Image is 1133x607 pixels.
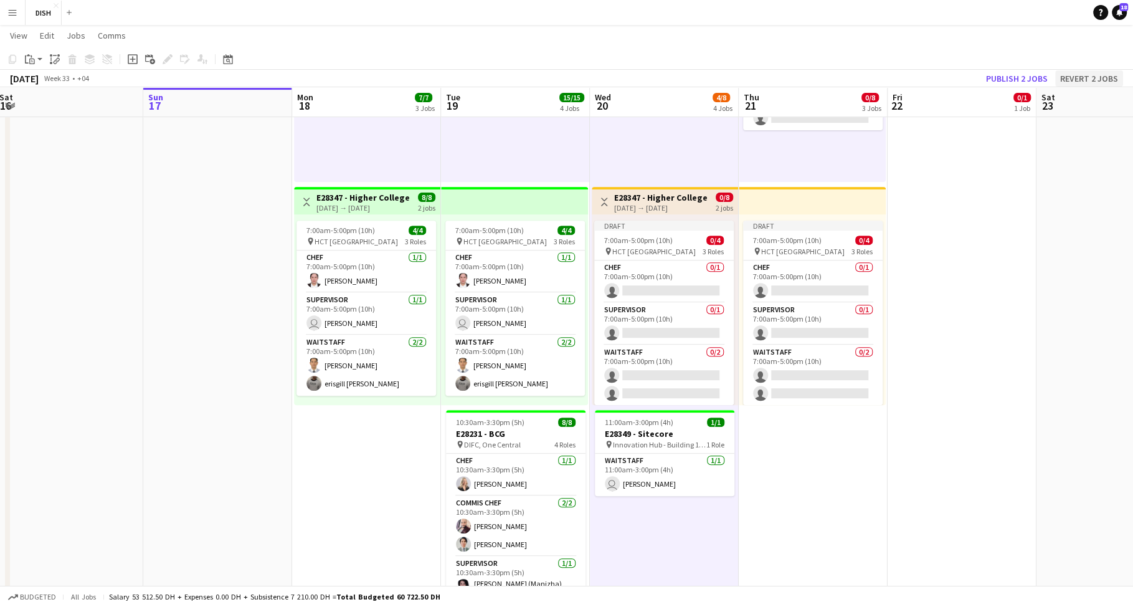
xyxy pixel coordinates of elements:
app-card-role: Chef1/17:00am-5:00pm (10h)[PERSON_NAME] [296,251,436,293]
div: Salary 53 512.50 DH + Expenses 0.00 DH + Subsistence 7 210.00 DH = [109,592,440,601]
a: Edit [35,27,59,44]
span: 4/4 [409,226,426,235]
span: 3 Roles [851,247,873,256]
app-card-role: Chef0/17:00am-5:00pm (10h) [594,260,734,303]
div: [DATE] → [DATE] [316,203,409,213]
div: 2 jobs [418,202,435,213]
span: 1 Role [706,440,724,449]
span: DIFC, One Central [464,440,521,449]
h3: E28349 - Sitecore [595,428,734,439]
app-card-role: Chef0/17:00am-5:00pm (10h) [743,260,883,303]
a: 18 [1112,5,1127,20]
span: 11:00am-3:00pm (4h) [605,418,673,427]
span: 0/4 [855,236,873,245]
span: Sun [148,92,163,103]
span: 7:00am-5:00pm (10h) [604,236,673,245]
app-card-role: Waitstaff1/111:00am-3:00pm (4h) [PERSON_NAME] [595,454,734,496]
a: Jobs [62,27,90,44]
div: 1 Job [1014,103,1030,113]
span: Fri [893,92,903,103]
span: 17 [146,98,163,113]
span: 1/1 [707,418,724,427]
span: Wed [595,92,611,103]
span: Comms [98,30,126,41]
span: Total Budgeted 60 722.50 DH [336,592,440,601]
span: Edit [40,30,54,41]
div: Draft [743,221,883,231]
div: 2 jobs [716,202,733,213]
span: 0/8 [716,193,733,202]
app-job-card: Draft7:00am-5:00pm (10h)0/4 HCT [GEOGRAPHIC_DATA]3 RolesChef0/17:00am-5:00pm (10h) Supervisor0/17... [594,221,734,405]
app-job-card: 10:30am-3:30pm (5h)8/8E28231 - BCG DIFC, One Central4 RolesChef1/110:30am-3:30pm (5h)[PERSON_NAME... [446,410,585,595]
h3: E28347 - Higher Colleges of Technology [316,192,409,203]
span: 3 Roles [554,237,575,246]
span: 15/15 [559,93,584,102]
a: Comms [93,27,131,44]
span: Thu [744,92,759,103]
span: 20 [593,98,611,113]
app-card-role: Chef1/110:30am-3:30pm (5h)[PERSON_NAME] [446,454,585,496]
span: View [10,30,27,41]
span: 0/4 [706,236,724,245]
span: 7/7 [415,93,432,102]
app-card-role: Supervisor1/17:00am-5:00pm (10h) [PERSON_NAME] [445,293,585,335]
div: +04 [77,74,89,83]
span: Budgeted [20,593,56,601]
span: 21 [742,98,759,113]
h3: E28347 - Higher Colleges of Technology [614,192,707,203]
app-job-card: 11:00am-3:00pm (4h)1/1E28349 - Sitecore Innovation Hub - Building 1, 35X7+R7V - Al Falak [GEOGRAP... [595,410,734,496]
button: Revert 2 jobs [1055,70,1123,87]
app-card-role: Waitstaff0/27:00am-5:00pm (10h) [743,345,883,406]
app-card-role: Supervisor0/17:00am-5:00pm (10h) [743,303,883,345]
span: 4/8 [713,93,730,102]
span: 10:30am-3:30pm (5h) [456,418,524,427]
span: Jobs [67,30,85,41]
app-card-role: Chef1/17:00am-5:00pm (10h)[PERSON_NAME] [445,251,585,293]
app-job-card: 7:00am-5:00pm (10h)4/4 HCT [GEOGRAPHIC_DATA]3 RolesChef1/17:00am-5:00pm (10h)[PERSON_NAME]Supervi... [296,221,436,396]
span: 18 [1119,3,1128,11]
app-job-card: Draft7:00am-5:00pm (10h)0/4 HCT [GEOGRAPHIC_DATA]3 RolesChef0/17:00am-5:00pm (10h) Supervisor0/17... [743,221,883,405]
div: 4 Jobs [713,103,732,113]
span: Week 33 [41,74,72,83]
span: 18 [295,98,313,113]
h3: E28231 - BCG [446,428,585,439]
div: [DATE] [10,72,39,85]
app-card-role: Supervisor1/110:30am-3:30pm (5h)[PERSON_NAME] (Manizha) [PERSON_NAME] [446,557,585,603]
button: DISH [26,1,62,25]
span: HCT [GEOGRAPHIC_DATA] [463,237,547,246]
button: Budgeted [6,590,58,604]
app-card-role: Supervisor1/17:00am-5:00pm (10h) [PERSON_NAME] [296,293,436,335]
span: Innovation Hub - Building 1, 35X7+R7V - Al Falak [GEOGRAPHIC_DATA] - [GEOGRAPHIC_DATA] Internet C... [613,440,706,449]
span: 8/8 [418,193,435,202]
button: Publish 2 jobs [981,70,1053,87]
span: 4/4 [557,226,575,235]
div: 3 Jobs [415,103,435,113]
app-card-role: Waitstaff2/27:00am-5:00pm (10h)[PERSON_NAME]erisgill [PERSON_NAME] [445,335,585,396]
span: 3 Roles [703,247,724,256]
span: All jobs [69,592,98,601]
span: 7:00am-5:00pm (10h) [455,226,524,235]
span: 0/1 [1013,93,1031,102]
app-job-card: 7:00am-5:00pm (10h)4/4 HCT [GEOGRAPHIC_DATA]3 RolesChef1/17:00am-5:00pm (10h)[PERSON_NAME]Supervi... [445,221,585,396]
div: 3 Jobs [862,103,881,113]
span: HCT [GEOGRAPHIC_DATA] [315,237,398,246]
app-card-role: Supervisor0/17:00am-5:00pm (10h) [594,303,734,345]
span: 22 [891,98,903,113]
span: HCT [GEOGRAPHIC_DATA] [612,247,696,256]
app-card-role: Commis Chef2/210:30am-3:30pm (5h)[PERSON_NAME][PERSON_NAME] [446,496,585,557]
span: 4 Roles [554,440,576,449]
span: Mon [297,92,313,103]
div: [DATE] → [DATE] [614,203,707,213]
span: 0/8 [861,93,879,102]
div: Draft [594,221,734,231]
span: Sat [1041,92,1055,103]
span: HCT [GEOGRAPHIC_DATA] [761,247,845,256]
span: 7:00am-5:00pm (10h) [306,226,375,235]
span: 23 [1040,98,1055,113]
a: View [5,27,32,44]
